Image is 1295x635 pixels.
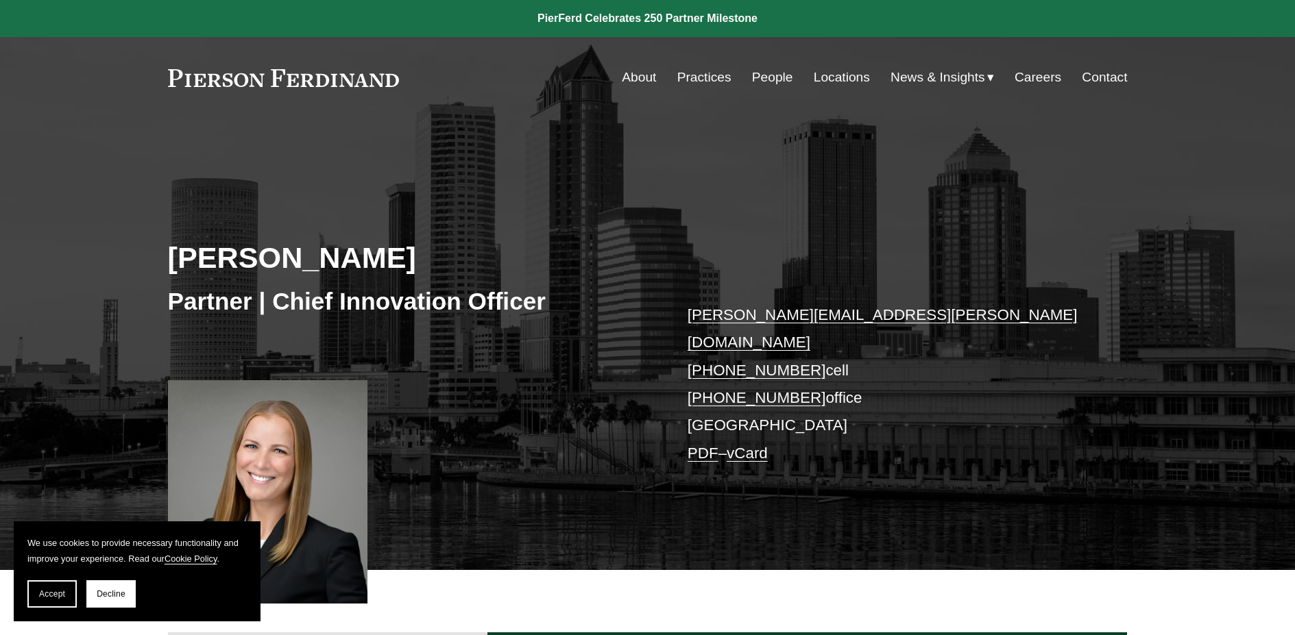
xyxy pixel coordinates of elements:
[1015,64,1061,90] a: Careers
[168,286,648,316] h3: Partner | Chief Innovation Officer
[165,553,217,564] a: Cookie Policy
[752,64,793,90] a: People
[688,445,718,462] a: PDF
[27,535,247,566] p: We use cookies to provide necessary functionality and improve your experience. Read our .
[891,64,994,90] a: folder dropdown
[168,240,648,275] h2: [PERSON_NAME]
[677,64,731,90] a: Practices
[27,580,77,608] button: Accept
[891,66,985,90] span: News & Insights
[814,64,870,90] a: Locations
[727,445,768,462] a: vCard
[86,580,136,608] button: Decline
[688,362,826,379] a: [PHONE_NUMBER]
[14,521,261,621] section: Cookie banner
[688,301,1087,467] p: cell office [GEOGRAPHIC_DATA] –
[622,64,656,90] a: About
[97,589,125,599] span: Decline
[688,306,1078,351] a: [PERSON_NAME][EMAIL_ADDRESS][PERSON_NAME][DOMAIN_NAME]
[1082,64,1127,90] a: Contact
[39,589,65,599] span: Accept
[688,389,826,406] a: [PHONE_NUMBER]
